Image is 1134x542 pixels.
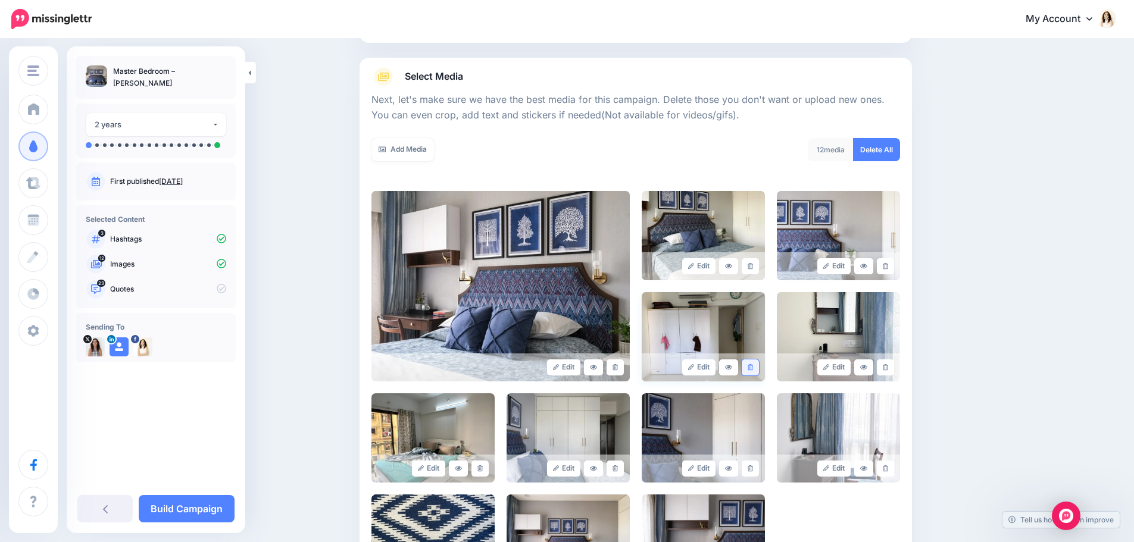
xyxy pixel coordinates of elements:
img: 0fd54a8c46c7f96b0d57b3cb9e5a695c_large.jpg [371,393,495,483]
a: Edit [817,258,851,274]
img: Missinglettr [11,9,92,29]
a: My Account [1014,5,1116,34]
img: 9d0480c2ec2b99959811526886748fa1_large.jpg [777,292,900,381]
img: 57701d9002cd51e69eca2ec22e532bd1_large.jpg [777,393,900,483]
img: 20479796_1519423771450404_4084095130666208276_n-bsa32121.jpg [133,337,152,356]
p: Master Bedroom – [PERSON_NAME] [113,65,226,89]
div: media [808,138,854,161]
span: 12 [817,145,824,154]
a: Edit [412,460,446,477]
h4: Selected Content [86,215,226,224]
a: Delete All [853,138,900,161]
img: menu.png [27,65,39,76]
a: Select Media [371,67,900,86]
a: Edit [547,460,581,477]
p: Hashtags [110,234,226,245]
img: bd3638ca141adb7e407964dccddcf489_large.jpg [507,393,630,483]
span: Select Media [405,68,463,84]
a: Edit [682,258,716,274]
a: Add Media [371,138,434,161]
p: Images [110,259,226,270]
p: Next, let's make sure we have the best media for this campaign. Delete those you don't want or up... [371,92,900,123]
a: Edit [817,460,851,477]
a: Edit [682,359,716,375]
img: 4473968b18218970023df989bca9ab37_large.jpg [777,191,900,280]
a: Edit [817,359,851,375]
div: 2 years [95,118,212,131]
button: 2 years [86,113,226,136]
span: 12 [98,255,105,262]
img: 10b08dc6149018f6c78870f70d04c638_large.jpg [642,191,765,280]
a: Edit [547,359,581,375]
img: 6e8f6ec94db25b74872fb0a4dce9368e_large.jpg [642,393,765,483]
p: Quotes [110,284,226,295]
img: user_default_image.png [110,337,129,356]
img: 8LzpjWeL-22117.jpg [86,337,105,356]
a: Edit [682,460,716,477]
div: Open Intercom Messenger [1052,502,1080,530]
a: [DATE] [159,177,183,186]
a: Tell us how we can improve [1002,512,1120,528]
img: d6787a5e579cec820da9bf9b05aff5e2_large.jpg [371,191,630,381]
span: 23 [97,280,105,287]
span: 3 [98,230,105,237]
img: f73a9647ba61998c54fbc394368ba2b2_large.jpg [642,292,765,381]
img: 8f99dd4536843d383aac36a13e4c69bc_thumb.jpg [86,65,107,87]
h4: Sending To [86,322,226,331]
p: First published [110,176,226,187]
